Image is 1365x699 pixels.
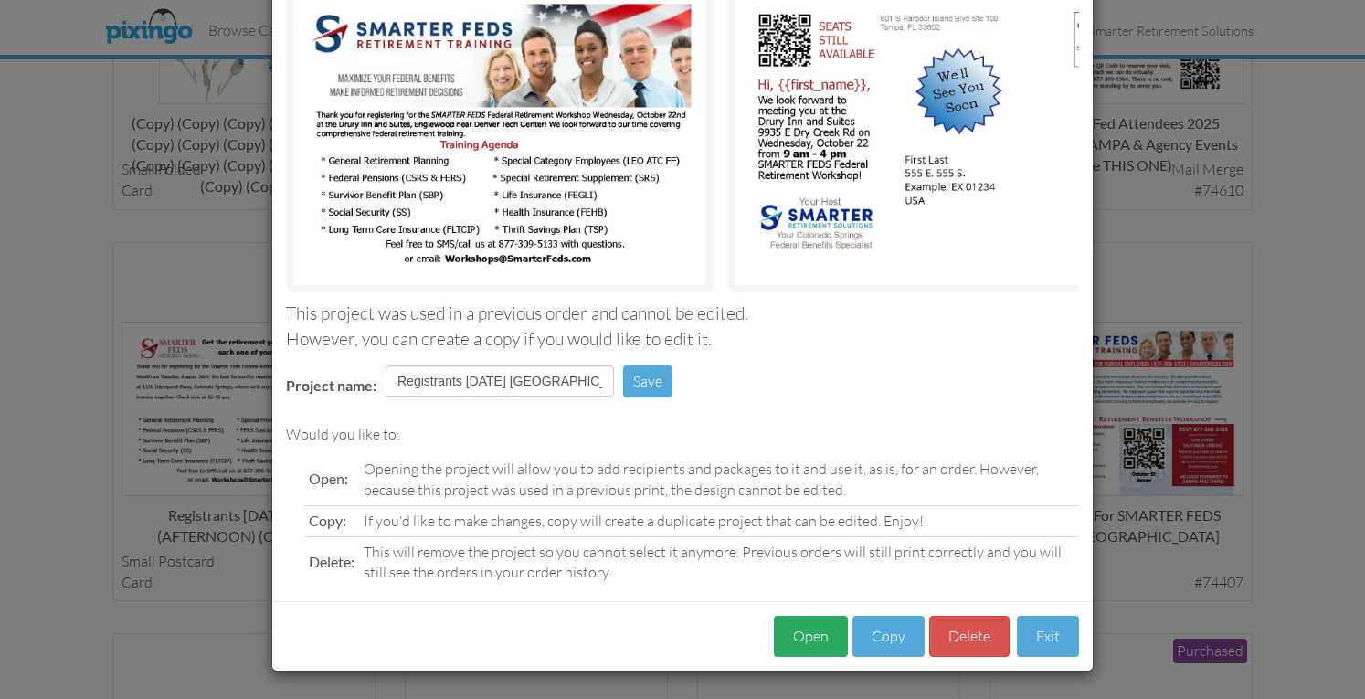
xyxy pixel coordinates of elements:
div: This project was used in a previous order and cannot be edited. [286,302,1079,326]
label: Project name: [286,376,376,397]
span: Copy: [309,512,346,529]
button: Exit [1017,616,1079,657]
td: If you'd like to make changes, copy will create a duplicate project that can be edited. Enjoy! [359,505,1079,536]
td: This will remove the project so you cannot select it anymore. Previous orders will still print co... [359,536,1079,588]
span: Open: [309,470,348,487]
input: Enter project name [386,365,614,397]
td: Opening the project will allow you to add recipients and packages to it and use it, as is, for an... [359,454,1079,505]
button: Copy [852,616,925,657]
div: However, you can create a copy if you would like to edit it. [286,327,1079,352]
button: Open [774,616,848,657]
div: Would you like to: [286,424,1079,445]
button: Delete [929,616,1010,657]
button: Save [623,365,672,397]
span: Delete: [309,553,354,570]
